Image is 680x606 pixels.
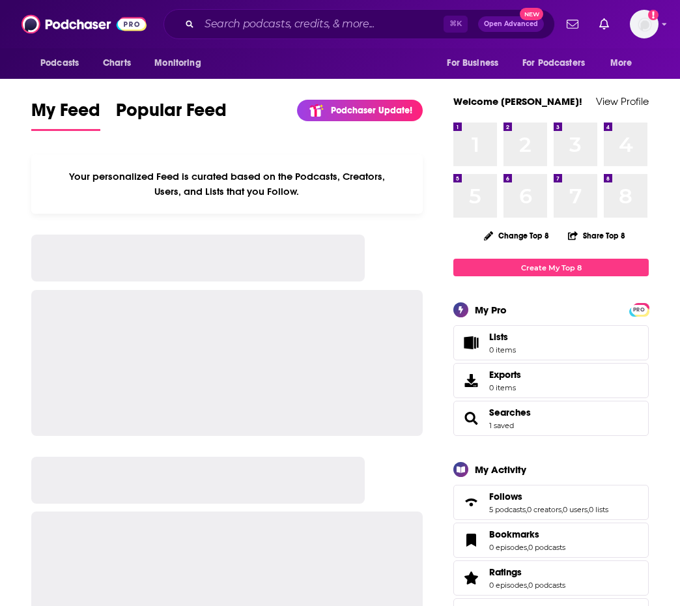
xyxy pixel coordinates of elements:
a: Show notifications dropdown [561,13,584,35]
span: , [588,505,589,514]
img: User Profile [630,10,659,38]
button: Show profile menu [630,10,659,38]
a: 0 episodes [489,543,527,552]
span: Charts [103,54,131,72]
span: Bookmarks [453,523,649,558]
a: Exports [453,363,649,398]
span: Ratings [489,566,522,578]
span: Searches [453,401,649,436]
input: Search podcasts, credits, & more... [199,14,444,35]
span: Lists [489,331,508,343]
a: Ratings [458,569,484,587]
span: , [527,581,528,590]
a: Lists [453,325,649,360]
a: Popular Feed [116,99,227,131]
svg: Add a profile image [648,10,659,20]
p: Podchaser Update! [331,105,412,116]
a: 0 lists [589,505,608,514]
span: Exports [458,371,484,390]
span: Logged in as sarahhallprinc [630,10,659,38]
button: open menu [514,51,604,76]
span: Podcasts [40,54,79,72]
span: , [527,543,528,552]
a: 0 podcasts [528,581,565,590]
a: Follows [489,491,608,502]
a: 0 creators [527,505,561,514]
span: For Podcasters [522,54,585,72]
button: open menu [31,51,96,76]
a: 0 episodes [489,581,527,590]
span: ⌘ K [444,16,468,33]
a: 0 users [563,505,588,514]
a: Searches [489,407,531,418]
div: My Pro [475,304,507,316]
span: Open Advanced [484,21,538,27]
div: My Activity [475,463,526,476]
a: Show notifications dropdown [594,13,614,35]
a: My Feed [31,99,100,131]
span: Popular Feed [116,99,227,129]
span: PRO [631,305,647,315]
span: My Feed [31,99,100,129]
span: Lists [458,334,484,352]
span: Monitoring [154,54,201,72]
span: More [610,54,632,72]
button: open menu [601,51,649,76]
span: Bookmarks [489,528,539,540]
a: 0 podcasts [528,543,565,552]
img: Podchaser - Follow, Share and Rate Podcasts [21,12,147,36]
a: Welcome [PERSON_NAME]! [453,95,582,108]
div: Search podcasts, credits, & more... [163,9,555,39]
div: Your personalized Feed is curated based on the Podcasts, Creators, Users, and Lists that you Follow. [31,154,423,214]
a: Create My Top 8 [453,259,649,276]
button: Share Top 8 [567,223,626,248]
span: , [526,505,527,514]
span: New [520,8,543,20]
span: Follows [453,485,649,520]
a: Follows [458,493,484,512]
span: Exports [489,369,521,381]
span: Follows [489,491,522,502]
a: Charts [94,51,139,76]
a: Bookmarks [458,531,484,549]
button: open menu [145,51,218,76]
a: 5 podcasts [489,505,526,514]
button: open menu [438,51,515,76]
button: Change Top 8 [476,227,557,244]
a: 1 saved [489,421,514,430]
a: Bookmarks [489,528,565,540]
a: Ratings [489,566,565,578]
span: For Business [447,54,498,72]
span: Lists [489,331,516,343]
a: PRO [631,304,647,314]
a: Searches [458,409,484,427]
button: Open AdvancedNew [478,16,544,32]
span: Ratings [453,560,649,596]
span: 0 items [489,345,516,354]
a: View Profile [596,95,649,108]
span: 0 items [489,383,521,392]
span: , [561,505,563,514]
